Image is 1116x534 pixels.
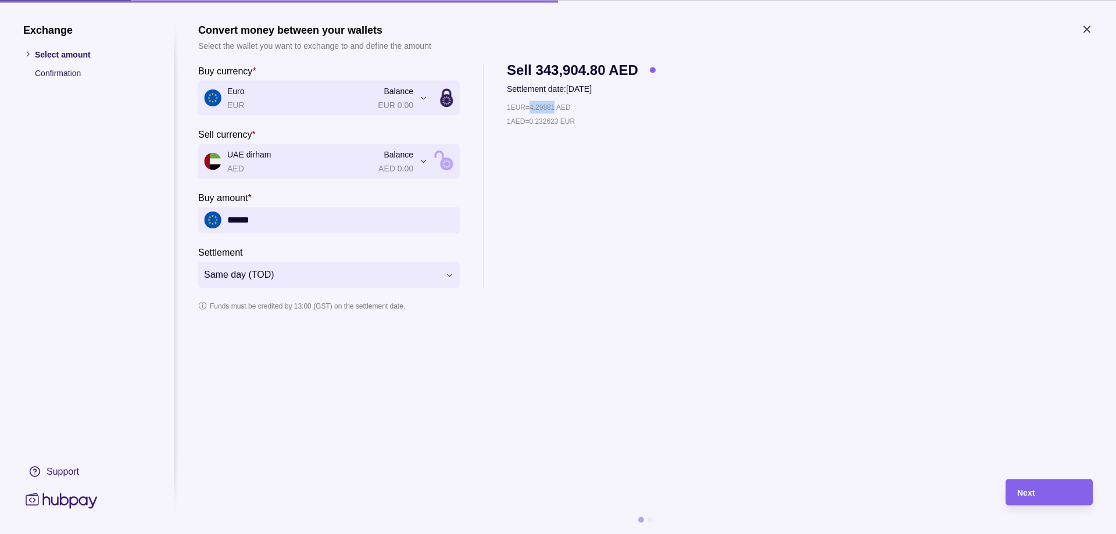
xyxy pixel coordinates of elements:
[1017,488,1035,497] span: Next
[198,247,242,257] p: Settlement
[198,190,252,204] label: Buy amount
[198,127,256,141] label: Sell currency
[46,465,79,478] div: Support
[23,23,151,36] h1: Exchange
[198,63,256,77] label: Buy currency
[204,212,221,229] img: eu
[507,101,571,113] p: 1 EUR = 4.29881 AED
[227,207,454,233] input: amount
[507,82,656,95] p: Settlement date: [DATE]
[198,245,242,259] label: Settlement
[23,459,151,483] a: Support
[198,66,252,76] p: Buy currency
[35,48,151,60] p: Select amount
[1006,479,1093,505] button: Next
[198,23,431,36] h1: Convert money between your wallets
[507,63,638,76] span: Sell 343,904.80 AED
[198,192,248,202] p: Buy amount
[198,129,252,139] p: Sell currency
[507,114,575,127] p: 1 AED = 0.232623 EUR
[198,39,431,52] p: Select the wallet you want to exchange to and define the amount
[35,66,151,79] p: Confirmation
[210,299,405,312] p: Funds must be credited by 13:00 (GST) on the settlement date.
